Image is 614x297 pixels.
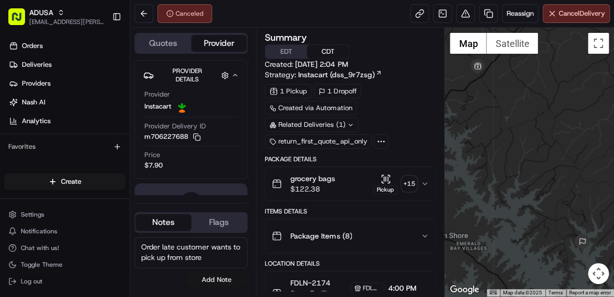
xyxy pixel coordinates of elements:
[21,244,59,252] span: Chat with us!
[489,290,497,294] button: Keyboard shortcuts
[172,67,202,84] span: Provider Details
[588,263,609,284] button: Map camera controls
[559,9,605,18] span: Cancel Delivery
[191,214,247,231] button: Flags
[265,45,307,58] button: EDT
[4,224,126,239] button: Notifications
[4,257,126,272] button: Toggle Theme
[363,284,380,292] span: FDLN-2174
[4,173,126,190] button: Create
[144,102,171,111] span: Instacart
[373,174,416,194] button: Pickup+15
[22,98,45,107] span: Nash AI
[177,103,190,115] button: Start new chat
[373,174,398,194] button: Pickup
[22,60,52,69] span: Deliveries
[307,45,349,58] button: CDT
[35,110,132,118] div: We're available if you need us!
[10,152,19,161] div: 📗
[447,283,482,296] a: Open this area in Google Maps (opens a new window)
[29,7,53,18] button: ADUSA
[4,75,130,92] a: Providers
[104,177,126,185] span: Pylon
[6,147,84,166] a: 📗Knowledge Base
[84,147,171,166] a: 💻API Documentation
[144,150,160,160] span: Price
[21,227,57,235] span: Notifications
[507,9,534,18] span: Reassign
[136,35,191,52] button: Quotes
[99,151,167,162] span: API Documentation
[295,60,348,69] span: [DATE] 2:04 PM
[88,152,96,161] div: 💻
[21,277,42,286] span: Log out
[548,290,563,295] a: Terms
[144,90,170,99] span: Provider
[21,260,63,269] span: Toggle Theme
[503,290,542,295] span: Map data ©2025
[290,173,335,184] span: grocery bags
[569,290,611,295] a: Report a map error
[27,67,172,78] input: Clear
[4,207,126,222] button: Settings
[265,69,382,80] div: Strategy:
[10,42,190,58] p: Welcome 👋
[157,4,212,23] button: Canceled
[290,184,335,194] span: $122.38
[10,100,29,118] img: 1736555255976-a54dd68f-1ca7-489b-9aae-adbdc363a1c4
[265,59,348,69] span: Created:
[4,38,130,54] a: Orders
[588,33,609,54] button: Toggle fullscreen view
[35,100,171,110] div: Start new chat
[265,134,372,149] div: return_first_quote_api_only
[4,94,130,111] a: Nash AI
[4,113,130,129] a: Analytics
[265,117,359,132] div: Related Deliveries (1)
[4,56,130,73] a: Deliveries
[61,177,81,186] span: Create
[144,122,206,131] span: Provider Delivery ID
[265,155,436,163] div: Package Details
[22,79,51,88] span: Providers
[143,65,239,86] button: Provider Details
[185,272,248,287] button: Add Note
[176,100,188,113] img: profile_instacart_ahold_partner.png
[450,33,486,54] button: Show street map
[22,116,51,126] span: Analytics
[4,4,108,29] button: ADUSA[EMAIL_ADDRESS][PERSON_NAME][DOMAIN_NAME]
[298,69,374,80] span: Instacart (dss_9r7zsg)
[29,18,104,26] button: [EMAIL_ADDRESS][PERSON_NAME][DOMAIN_NAME]
[543,4,610,23] button: CancelDelivery
[265,259,436,268] div: Location Details
[265,167,435,200] button: grocery bags$122.38Pickup+15
[298,69,382,80] a: Instacart (dss_9r7zsg)
[486,33,538,54] button: Show satellite imagery
[21,151,80,162] span: Knowledge Base
[265,33,307,42] h3: Summary
[144,161,163,170] span: $7.90
[134,237,248,268] textarea: Order late customer wants to pick up from store
[314,84,361,99] div: 1 Dropoff
[4,138,126,155] div: Favorites
[388,283,416,293] span: 4:00 PM
[402,176,416,191] div: + 15
[22,41,43,51] span: Orders
[144,132,201,141] button: m706227688
[191,35,247,52] button: Provider
[265,84,312,99] div: 1 Pickup
[265,207,436,216] div: Items Details
[502,4,538,23] button: Reassign
[447,283,482,296] img: Google
[290,231,352,241] span: Package Items ( 8 )
[4,274,126,289] button: Log out
[265,219,435,253] button: Package Items (8)
[21,210,44,219] span: Settings
[373,185,398,194] div: Pickup
[73,176,126,185] a: Powered byPylon
[265,101,357,115] a: Created via Automation
[136,214,191,231] button: Notes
